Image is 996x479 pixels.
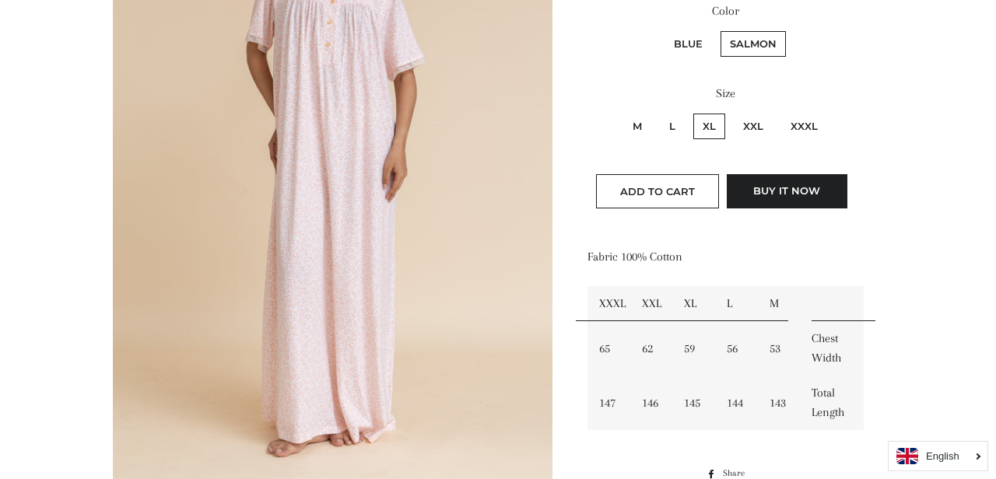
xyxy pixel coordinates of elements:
td: 53 [758,321,801,376]
label: M [623,114,651,139]
button: Add to Cart [596,174,719,208]
label: XXXL [781,114,827,139]
a: English [896,448,980,464]
p: Fabric 100% Cotton [587,247,864,267]
label: XL [693,114,725,139]
td: 147 [587,376,630,430]
td: M [758,286,801,321]
label: Blue [665,31,712,57]
td: 59 [672,321,715,376]
td: 62 [630,321,673,376]
td: Total Length [800,376,863,430]
td: 146 [630,376,673,430]
td: XXXL [587,286,630,321]
label: Salmon [721,31,786,57]
td: XL [672,286,715,321]
button: Buy it now [727,174,847,208]
i: English [926,451,959,461]
td: 56 [715,321,758,376]
td: 144 [715,376,758,430]
label: Size [587,84,864,103]
td: 145 [672,376,715,430]
span: Add to Cart [620,185,695,198]
td: 143 [758,376,801,430]
td: Chest Width [800,321,863,376]
td: L [715,286,758,321]
label: XXL [734,114,773,139]
label: Color [587,2,864,21]
td: 65 [587,321,630,376]
label: L [660,114,685,139]
td: XXL [630,286,673,321]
